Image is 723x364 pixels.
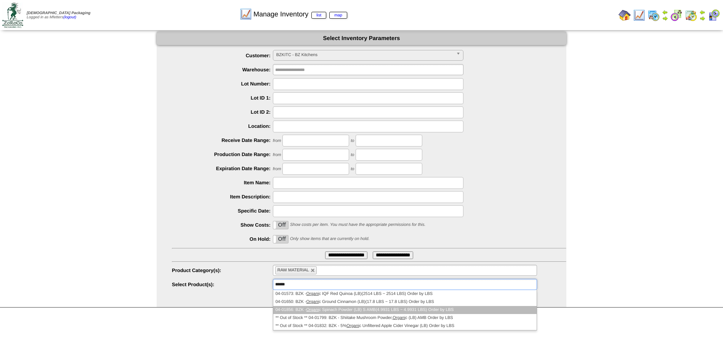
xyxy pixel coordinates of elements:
[273,139,281,143] span: from
[351,139,354,143] span: to
[351,153,354,157] span: to
[273,221,289,229] label: Off
[273,314,537,322] li: ** Out of Stock ** 04-01799: BZK - Shiitake Mushroom Powder, c (LB) AMB Order by LBS
[273,290,537,298] li: 04-01573: BZK - c IQF Red Quinoa (LB)(2514 LBS ~ 2514 LBS) Order by LBS
[619,9,631,21] img: home.gif
[27,11,90,19] span: Logged in as Mfetters
[290,237,369,241] span: Only show items that are currently on hold.
[27,11,90,15] span: [DEMOGRAPHIC_DATA] Packaging
[708,9,720,21] img: calendarcustomer.gif
[172,267,273,273] label: Product Category(s):
[276,50,453,60] span: BZKITC - BZ Kitchens
[273,298,537,306] li: 04-01650: BZK - c Ground Cinnamon (LB)(17.8 LBS ~ 17.8 LBS) Order by LBS
[273,235,289,243] div: OnOff
[329,12,347,19] a: map
[172,95,273,101] label: Lot ID 1:
[306,300,319,304] em: Organi
[351,167,354,171] span: to
[670,9,683,21] img: calendarblend.gif
[273,153,281,157] span: from
[157,32,566,45] div: Select Inventory Parameters
[273,306,537,314] li: 04-01856: BZK - c Spinach Powder (LB) S AMB(4.9931 LBS ~ 4.9931 LBS) Order by LBS
[172,180,273,185] label: Item Name:
[346,324,359,328] em: Organi
[172,236,273,242] label: On Hold:
[172,166,273,171] label: Expiration Date Range:
[172,194,273,200] label: Item Description:
[172,123,273,129] label: Location:
[273,221,289,229] div: OnOff
[172,67,273,72] label: Warehouse:
[2,2,23,28] img: zoroco-logo-small.webp
[662,9,668,15] img: arrowleft.gif
[273,235,289,243] label: Off
[172,208,273,214] label: Specific Date:
[311,12,326,19] a: list
[172,109,273,115] label: Lot ID 2:
[685,9,697,21] img: calendarinout.gif
[273,167,281,171] span: from
[699,9,705,15] img: arrowleft.gif
[393,316,405,320] em: Organi
[290,222,426,227] span: Show costs per item. You must have the appropriate permissions for this.
[306,308,319,312] em: Organi
[273,322,537,330] li: ** Out of Stock ** 04-01832: BZK - 5% c Unfiltered Apple Cider Vinegar (LB) Order by LBS
[277,268,309,272] span: RAW MATERIAL
[172,81,273,87] label: Lot Number:
[63,15,76,19] a: (logout)
[172,151,273,157] label: Production Date Range:
[240,8,252,20] img: line_graph.gif
[648,9,660,21] img: calendarprod.gif
[306,292,319,296] em: Organi
[172,53,273,58] label: Customer:
[633,9,645,21] img: line_graph.gif
[253,10,347,18] span: Manage Inventory
[662,15,668,21] img: arrowright.gif
[699,15,705,21] img: arrowright.gif
[172,137,273,143] label: Receive Date Range:
[172,282,273,287] label: Select Product(s):
[172,222,273,228] label: Show Costs:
